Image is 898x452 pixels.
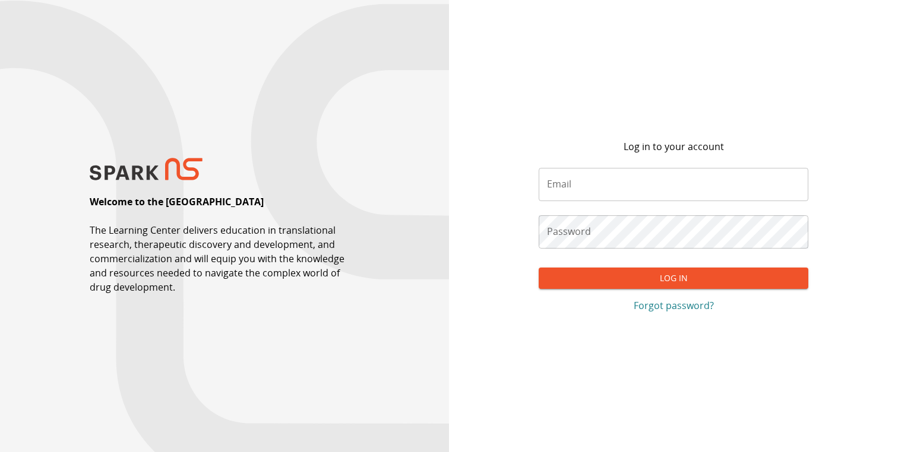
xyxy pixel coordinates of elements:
p: Log in to your account [624,139,724,154]
button: Log In [539,268,808,289]
p: Welcome to the [GEOGRAPHIC_DATA] [90,195,264,209]
a: Forgot password? [539,298,808,313]
img: SPARK NS [90,158,203,181]
p: The Learning Center delivers education in translational research, therapeutic discovery and devel... [90,223,359,294]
